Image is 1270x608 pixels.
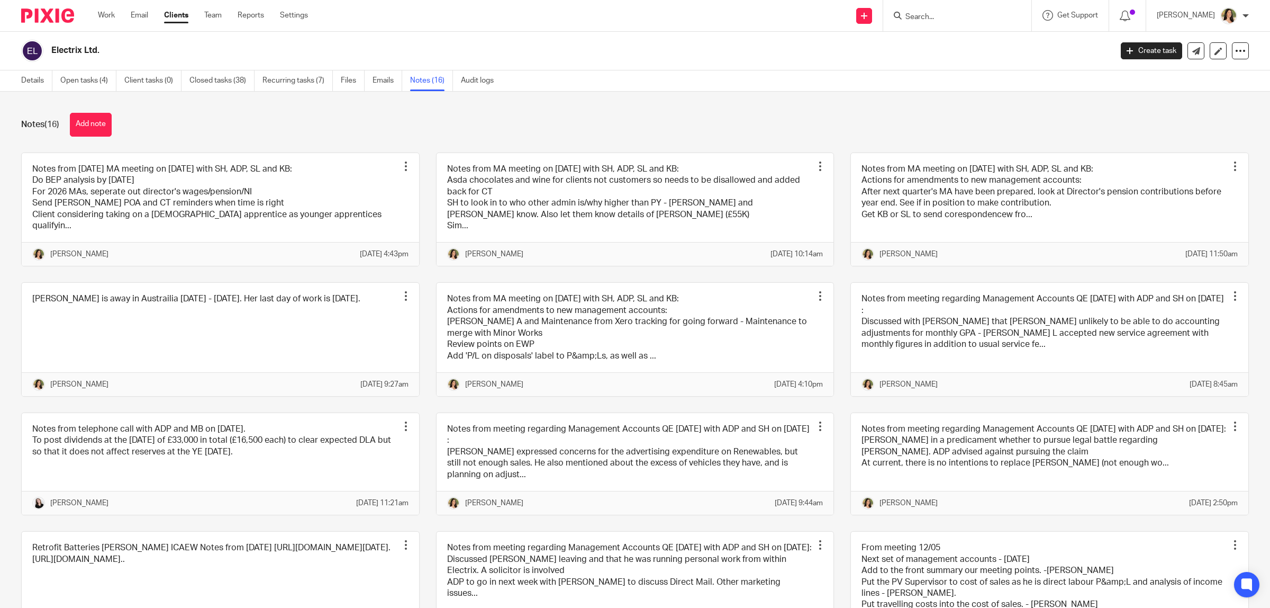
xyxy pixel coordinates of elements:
p: [PERSON_NAME] [465,249,523,260]
p: [PERSON_NAME] [879,249,938,260]
p: [PERSON_NAME] [465,379,523,390]
span: (16) [44,120,59,129]
a: Settings [280,10,308,21]
p: [PERSON_NAME] [50,249,108,260]
span: Get Support [1057,12,1098,19]
p: [PERSON_NAME] [1157,10,1215,21]
img: Pixie [21,8,74,23]
a: Clients [164,10,188,21]
p: [PERSON_NAME] [879,498,938,508]
a: Create task [1121,42,1182,59]
p: [PERSON_NAME] [879,379,938,390]
p: [DATE] 4:43pm [360,249,409,260]
a: Closed tasks (38) [189,70,255,91]
a: Recurring tasks (7) [262,70,333,91]
p: [PERSON_NAME] [50,498,108,508]
p: [PERSON_NAME] [465,498,523,508]
a: Notes (16) [410,70,453,91]
p: [DATE] 2:50pm [1189,498,1238,508]
p: [DATE] 10:14am [770,249,823,260]
a: Open tasks (4) [60,70,116,91]
input: Search [904,13,1000,22]
p: [DATE] 4:10pm [774,379,823,390]
img: High%20Res%20Andrew%20Price%20Accountants_Poppy%20Jakes%20photography-1153.jpg [32,378,45,391]
p: [PERSON_NAME] [50,379,108,390]
a: Work [98,10,115,21]
p: [DATE] 9:27am [360,379,409,390]
p: [DATE] 8:45am [1190,379,1238,390]
a: Reports [238,10,264,21]
img: High%20Res%20Andrew%20Price%20Accountants_Poppy%20Jakes%20photography-1153.jpg [447,497,460,509]
a: Audit logs [461,70,502,91]
img: High%20Res%20Andrew%20Price%20Accountants_Poppy%20Jakes%20photography-1153.jpg [447,378,460,391]
img: HR%20Andrew%20Price_Molly_Poppy%20Jakes%20Photography-7.jpg [32,497,45,509]
a: Team [204,10,222,21]
h2: Electrix Ltd. [51,45,894,56]
img: High%20Res%20Andrew%20Price%20Accountants_Poppy%20Jakes%20photography-1153.jpg [32,248,45,261]
a: Files [341,70,365,91]
img: svg%3E [21,40,43,62]
a: Email [131,10,148,21]
a: Emails [373,70,402,91]
p: [DATE] 11:50am [1185,249,1238,260]
img: High%20Res%20Andrew%20Price%20Accountants_Poppy%20Jakes%20photography-1153.jpg [1220,7,1237,24]
button: Add note [70,113,112,137]
p: [DATE] 9:44am [775,498,823,508]
img: High%20Res%20Andrew%20Price%20Accountants_Poppy%20Jakes%20photography-1153.jpg [861,248,874,261]
img: High%20Res%20Andrew%20Price%20Accountants_Poppy%20Jakes%20photography-1153.jpg [447,248,460,261]
img: High%20Res%20Andrew%20Price%20Accountants_Poppy%20Jakes%20photography-1153.jpg [861,378,874,391]
img: High%20Res%20Andrew%20Price%20Accountants_Poppy%20Jakes%20photography-1153.jpg [861,497,874,509]
a: Details [21,70,52,91]
a: Client tasks (0) [124,70,182,91]
p: [DATE] 11:21am [356,498,409,508]
h1: Notes [21,119,59,130]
